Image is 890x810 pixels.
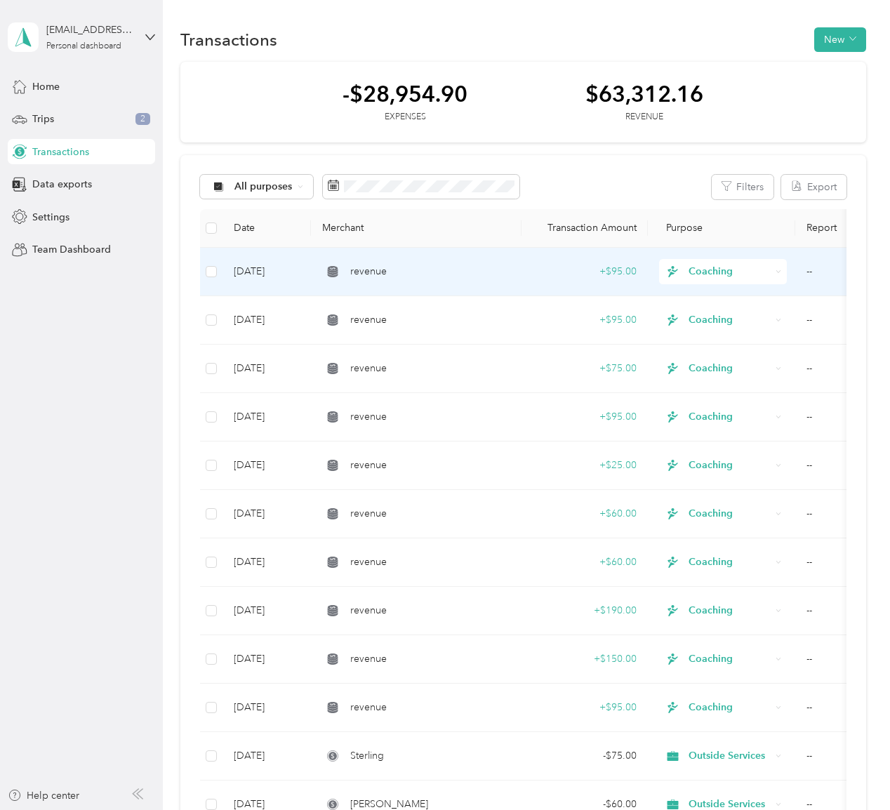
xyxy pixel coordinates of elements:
span: Transactions [32,145,89,159]
span: Coaching [689,555,771,570]
span: Outside Services [689,748,771,764]
td: [DATE] [222,684,311,732]
span: Coaching [689,264,771,279]
button: Export [781,175,846,199]
span: 2 [135,113,150,126]
td: [DATE] [222,587,311,635]
div: -$28,954.90 [343,81,467,106]
span: All purposes [234,182,293,192]
td: [DATE] [222,393,311,441]
h1: Transactions [180,32,277,47]
div: Expenses [343,111,467,124]
button: New [814,27,866,52]
span: revenue [350,651,387,667]
td: [DATE] [222,248,311,296]
span: Purpose [659,222,703,234]
span: Settings [32,210,69,225]
div: [EMAIL_ADDRESS][DOMAIN_NAME] [46,22,134,37]
span: Home [32,79,60,94]
button: Filters [712,175,773,199]
div: + $75.00 [533,361,637,376]
div: + $95.00 [533,264,637,279]
div: Personal dashboard [46,42,121,51]
td: [DATE] [222,732,311,781]
td: [DATE] [222,538,311,587]
div: + $60.00 [533,506,637,522]
span: Trips [32,112,54,126]
span: Data exports [32,177,92,192]
div: + $190.00 [533,603,637,618]
div: + $95.00 [533,312,637,328]
button: Help center [8,788,79,803]
span: revenue [350,312,387,328]
span: revenue [350,603,387,618]
iframe: Everlance-gr Chat Button Frame [811,731,890,810]
span: revenue [350,700,387,715]
span: revenue [350,458,387,473]
td: [DATE] [222,296,311,345]
th: Transaction Amount [522,209,648,248]
span: Coaching [689,312,771,328]
span: Coaching [689,603,771,618]
span: Coaching [689,409,771,425]
span: Coaching [689,651,771,667]
div: Revenue [585,111,703,124]
td: [DATE] [222,441,311,490]
span: Team Dashboard [32,242,111,257]
div: + $95.00 [533,700,637,715]
span: revenue [350,506,387,522]
div: + $150.00 [533,651,637,667]
div: + $60.00 [533,555,637,570]
div: $63,312.16 [585,81,703,106]
div: + $25.00 [533,458,637,473]
span: Coaching [689,506,771,522]
span: revenue [350,264,387,279]
td: [DATE] [222,345,311,393]
span: Sterling [350,748,384,764]
div: + $95.00 [533,409,637,425]
span: Coaching [689,361,771,376]
span: Coaching [689,458,771,473]
span: revenue [350,361,387,376]
span: revenue [350,555,387,570]
td: [DATE] [222,490,311,538]
span: Coaching [689,700,771,715]
div: - $75.00 [533,748,637,764]
td: [DATE] [222,635,311,684]
th: Date [222,209,311,248]
th: Merchant [311,209,522,248]
span: revenue [350,409,387,425]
